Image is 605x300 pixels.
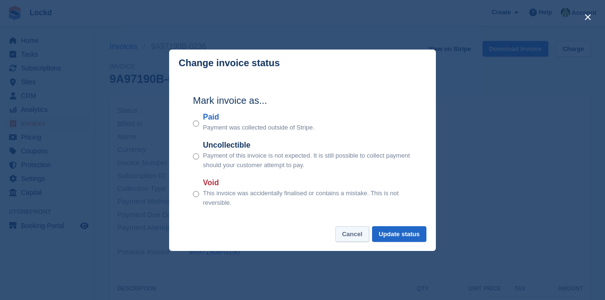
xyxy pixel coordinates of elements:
h2: Mark invoice as... [193,93,412,108]
label: Void [203,177,412,189]
p: This invoice was accidentally finalised or contains a mistake. This is not reversible. [203,189,412,207]
label: Paid [203,111,314,123]
button: Update status [372,226,426,242]
p: Payment of this invoice is not expected. It is still possible to collect payment should your cust... [203,151,412,170]
p: Payment was collected outside of Stripe. [203,123,314,132]
label: Uncollectible [203,140,412,151]
button: Cancel [335,226,369,242]
p: Change invoice status [179,58,280,69]
button: close [580,10,595,25]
